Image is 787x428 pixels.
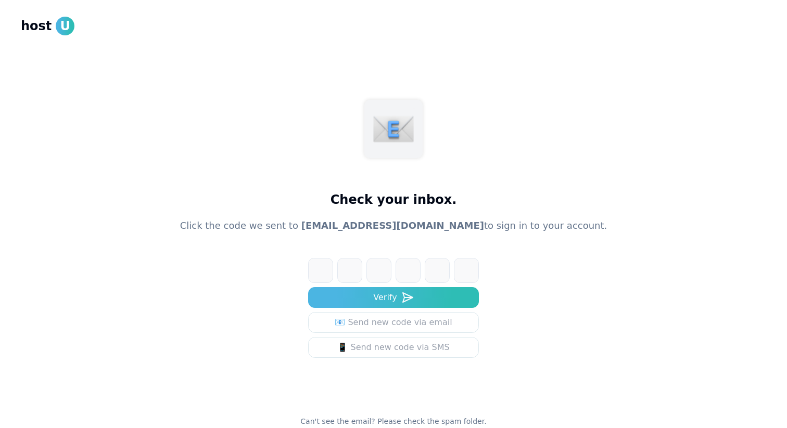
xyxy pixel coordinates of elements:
[337,341,449,354] div: 📱 Send new code via SMS
[308,287,479,308] button: Verify
[373,108,414,150] img: mail
[180,218,607,233] p: Click the code we sent to to sign in to your account.
[301,220,484,231] span: [EMAIL_ADDRESS][DOMAIN_NAME]
[21,18,52,34] span: host
[308,337,479,358] button: 📱 Send new code via SMS
[331,191,457,208] h1: Check your inbox.
[21,17,74,35] a: hostU
[300,416,486,426] p: Can't see the email? Please check the spam folder.
[308,312,479,333] a: 📧 Send new code via email
[56,17,74,35] span: U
